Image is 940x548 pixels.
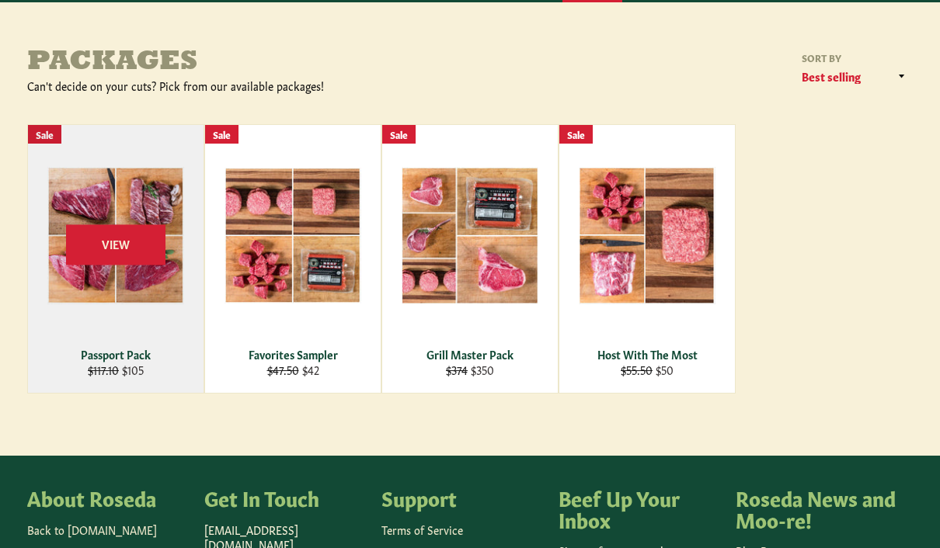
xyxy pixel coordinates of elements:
[66,225,165,265] span: View
[392,347,548,362] div: Grill Master Pack
[27,78,470,93] div: Can't decide on your cuts? Pick from our available packages!
[205,125,238,144] div: Sale
[559,125,593,144] div: Sale
[559,124,736,394] a: Host With The Most Host With The Most $55.50 $50
[215,362,371,377] div: $42
[267,362,299,377] s: $47.50
[381,487,543,508] h4: Support
[569,362,726,377] div: $50
[27,487,189,508] h4: About Roseda
[402,167,538,304] img: Grill Master Pack
[225,168,361,303] img: Favorites Sampler
[27,47,470,78] h1: Packages
[27,522,157,537] a: Back to [DOMAIN_NAME]
[559,487,720,529] h4: Beef Up Your Inbox
[736,487,897,529] h4: Roseda News and Moo-re!
[381,522,463,537] a: Terms of Service
[621,362,653,377] s: $55.50
[382,125,416,144] div: Sale
[27,124,204,394] a: Passport Pack Passport Pack $117.10 $105 View
[446,362,468,377] s: $374
[204,124,381,394] a: Favorites Sampler Favorites Sampler $47.50 $42
[392,362,548,377] div: $350
[204,487,366,508] h4: Get In Touch
[381,124,559,394] a: Grill Master Pack Grill Master Pack $374 $350
[569,347,726,362] div: Host With The Most
[796,51,913,64] label: Sort by
[215,347,371,362] div: Favorites Sampler
[38,347,194,362] div: Passport Pack
[579,167,715,304] img: Host With The Most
